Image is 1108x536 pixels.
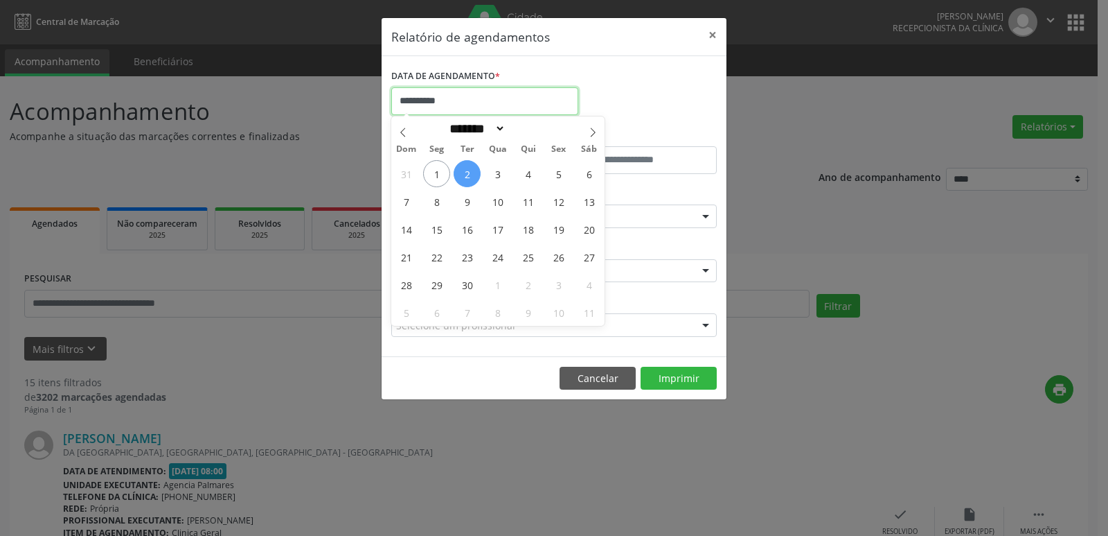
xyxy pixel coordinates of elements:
button: Cancelar [560,367,636,390]
span: Setembro 14, 2025 [393,216,420,243]
span: Dom [391,145,422,154]
span: Setembro 18, 2025 [515,216,542,243]
span: Setembro 26, 2025 [545,243,572,270]
select: Month [445,121,506,136]
span: Setembro 23, 2025 [454,243,481,270]
label: ATÉ [557,125,717,146]
span: Setembro 1, 2025 [423,160,450,187]
span: Setembro 28, 2025 [393,271,420,298]
span: Outubro 11, 2025 [575,299,602,326]
span: Setembro 22, 2025 [423,243,450,270]
span: Setembro 8, 2025 [423,188,450,215]
span: Agosto 31, 2025 [393,160,420,187]
span: Setembro 15, 2025 [423,216,450,243]
span: Setembro 9, 2025 [454,188,481,215]
span: Setembro 16, 2025 [454,216,481,243]
span: Outubro 4, 2025 [575,271,602,298]
span: Outubro 1, 2025 [484,271,511,298]
span: Setembro 4, 2025 [515,160,542,187]
span: Outubro 6, 2025 [423,299,450,326]
span: Setembro 11, 2025 [515,188,542,215]
span: Ter [452,145,483,154]
span: Setembro 12, 2025 [545,188,572,215]
span: Setembro 13, 2025 [575,188,602,215]
span: Setembro 27, 2025 [575,243,602,270]
span: Setembro 7, 2025 [393,188,420,215]
span: Setembro 17, 2025 [484,216,511,243]
span: Setembro 3, 2025 [484,160,511,187]
input: Year [506,121,551,136]
button: Imprimir [641,367,717,390]
span: Outubro 8, 2025 [484,299,511,326]
span: Qua [483,145,513,154]
span: Seg [422,145,452,154]
span: Setembro 10, 2025 [484,188,511,215]
span: Setembro 21, 2025 [393,243,420,270]
span: Outubro 10, 2025 [545,299,572,326]
span: Selecione um profissional [396,318,515,333]
span: Setembro 29, 2025 [423,271,450,298]
button: Close [699,18,726,52]
span: Setembro 6, 2025 [575,160,602,187]
h5: Relatório de agendamentos [391,28,550,46]
span: Setembro 30, 2025 [454,271,481,298]
span: Setembro 2, 2025 [454,160,481,187]
span: Outubro 7, 2025 [454,299,481,326]
span: Sex [544,145,574,154]
span: Setembro 5, 2025 [545,160,572,187]
span: Outubro 3, 2025 [545,271,572,298]
span: Outubro 9, 2025 [515,299,542,326]
label: DATA DE AGENDAMENTO [391,66,500,87]
span: Sáb [574,145,605,154]
span: Outubro 2, 2025 [515,271,542,298]
span: Outubro 5, 2025 [393,299,420,326]
span: Qui [513,145,544,154]
span: Setembro 25, 2025 [515,243,542,270]
span: Setembro 20, 2025 [575,216,602,243]
span: Setembro 19, 2025 [545,216,572,243]
span: Setembro 24, 2025 [484,243,511,270]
